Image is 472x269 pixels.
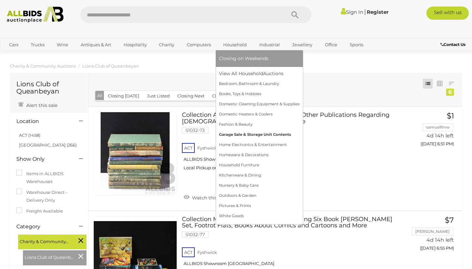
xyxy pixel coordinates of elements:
a: [GEOGRAPHIC_DATA] [5,50,60,61]
button: Just Listed [143,91,174,101]
label: Warehouse Direct - Delivery Only [16,189,82,204]
button: Closed [208,91,230,101]
label: Items in ALLBIDS Warehouses [16,170,82,185]
button: All [95,91,104,100]
a: Wine [52,39,72,50]
a: Trucks [27,39,49,50]
a: Computers [183,39,215,50]
h4: Category [16,224,69,230]
button: Closing Next [173,91,208,101]
h4: Show Only [16,156,69,162]
a: Office [321,39,342,50]
a: Cars [5,39,23,50]
span: Watch this item [190,195,229,201]
a: $7 [PERSON_NAME] 4d 14h left ([DATE] 6:55 PM) [405,216,456,255]
a: Industrial [255,39,284,50]
a: Charity & Community Auctions [10,63,76,69]
a: $1 samuelfmw 4d 14h left ([DATE] 6:51 PM) [405,112,456,150]
a: Sign In [341,9,363,15]
a: Collection Australian War Memorial and Other Publications Regarding [DEMOGRAPHIC_DATA] WWII Exper... [187,112,395,176]
b: Contact Us [441,42,465,47]
span: | [364,8,366,15]
a: Contact Us [441,41,467,48]
span: Alert this sale [25,102,57,108]
h1: Lions Club of Queanbeyan [16,80,82,95]
label: Freight Available [16,207,63,215]
a: Household [219,39,251,50]
a: [GEOGRAPHIC_DATA] (266) [19,142,77,148]
div: 6 [446,89,454,96]
a: ACT (1458) [19,133,40,138]
a: Alert this sale [16,100,59,110]
a: Lions Club of Queanbeyan [82,63,139,69]
button: Closing [DATE] [104,91,143,101]
span: $7 [445,216,454,225]
span: Lions Club of Queanbeyan [25,252,74,261]
a: Register [367,9,388,15]
a: Watch this item [182,192,231,202]
a: Charity [155,39,179,50]
span: $1 [447,111,454,120]
a: Hospitality [119,39,151,50]
img: Allbids.com.au [4,7,67,23]
a: Antiques & Art [76,39,115,50]
span: Charity & Community Auctions [20,236,69,245]
a: Sports [345,39,367,50]
a: Jewellery [288,39,317,50]
a: Sell with us [426,7,469,20]
button: Search [279,7,311,23]
h4: Location [16,118,69,124]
